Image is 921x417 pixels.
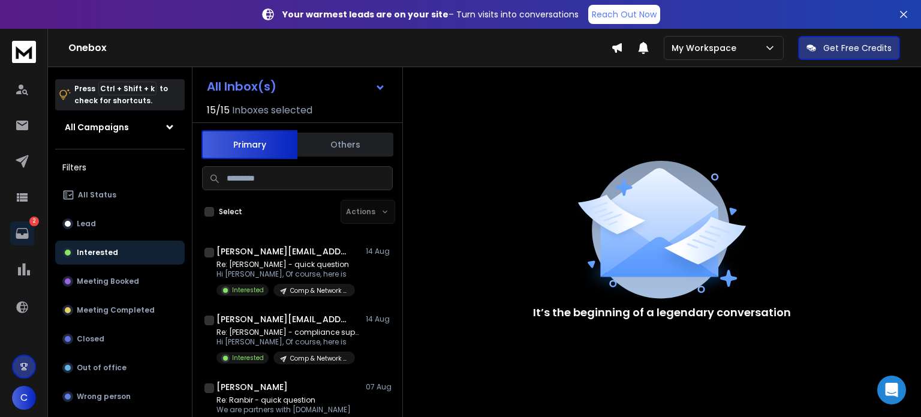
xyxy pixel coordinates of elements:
[77,334,104,344] p: Closed
[216,313,348,325] h1: [PERSON_NAME][EMAIL_ADDRESS][DOMAIN_NAME]
[366,382,393,392] p: 07 Aug
[55,212,185,236] button: Lead
[77,277,139,286] p: Meeting Booked
[216,260,355,269] p: Re: [PERSON_NAME] - quick question
[798,36,900,60] button: Get Free Credits
[65,121,129,133] h1: All Campaigns
[55,183,185,207] button: All Status
[592,8,657,20] p: Reach Out Now
[77,363,127,373] p: Out of office
[55,298,185,322] button: Meeting Completed
[588,5,660,24] a: Reach Out Now
[533,304,791,321] p: It’s the beginning of a legendary conversation
[55,269,185,293] button: Meeting Booked
[282,8,449,20] strong: Your warmest leads are on your site
[216,405,355,415] p: We are partners with [DOMAIN_NAME]
[77,305,155,315] p: Meeting Completed
[216,328,360,337] p: Re: [PERSON_NAME] - compliance support
[219,207,242,217] label: Select
[232,103,312,118] h3: Inboxes selected
[366,314,393,324] p: 14 Aug
[201,130,297,159] button: Primary
[77,248,118,257] p: Interested
[12,386,36,410] button: C
[366,247,393,256] p: 14 Aug
[55,241,185,265] button: Interested
[232,286,264,295] p: Interested
[98,82,156,95] span: Ctrl + Shift + k
[232,353,264,362] p: Interested
[55,327,185,351] button: Closed
[197,74,395,98] button: All Inbox(s)
[55,159,185,176] h3: Filters
[55,356,185,380] button: Out of office
[282,8,579,20] p: – Turn visits into conversations
[12,41,36,63] img: logo
[68,41,611,55] h1: Onebox
[29,217,39,226] p: 2
[297,131,393,158] button: Others
[74,83,168,107] p: Press to check for shortcuts.
[823,42,892,54] p: Get Free Credits
[216,269,355,279] p: Hi [PERSON_NAME], Of course, here is
[216,381,288,393] h1: [PERSON_NAME]
[77,392,131,401] p: Wrong person
[207,103,230,118] span: 15 / 15
[216,245,348,257] h1: [PERSON_NAME][EMAIL_ADDRESS][PERSON_NAME][DOMAIN_NAME]
[78,190,116,200] p: All Status
[672,42,741,54] p: My Workspace
[55,115,185,139] button: All Campaigns
[77,219,96,229] p: Lead
[216,337,360,347] p: Hi [PERSON_NAME], Of course, here is
[10,221,34,245] a: 2
[55,385,185,409] button: Wrong person
[290,286,348,295] p: Comp & Network Sec
[216,395,355,405] p: Re: Ranbir - quick question
[877,376,906,404] div: Open Intercom Messenger
[207,80,276,92] h1: All Inbox(s)
[290,354,348,363] p: Comp & Network Sec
